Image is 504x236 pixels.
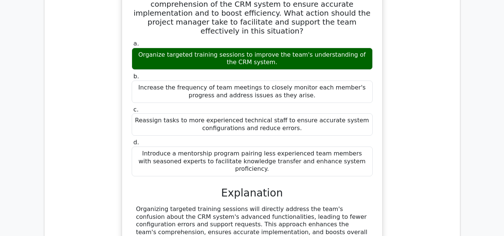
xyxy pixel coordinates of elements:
span: d. [134,139,139,146]
div: Increase the frequency of team meetings to closely monitor each member's progress and address iss... [132,81,373,103]
span: a. [134,40,139,47]
span: b. [134,73,139,80]
span: c. [134,106,139,113]
h3: Explanation [136,187,368,199]
div: Reassign tasks to more experienced technical staff to ensure accurate system configurations and r... [132,113,373,136]
div: Introduce a mentorship program pairing less experienced team members with seasoned experts to fac... [132,147,373,176]
div: Organize targeted training sessions to improve the team's understanding of the CRM system. [132,48,373,70]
